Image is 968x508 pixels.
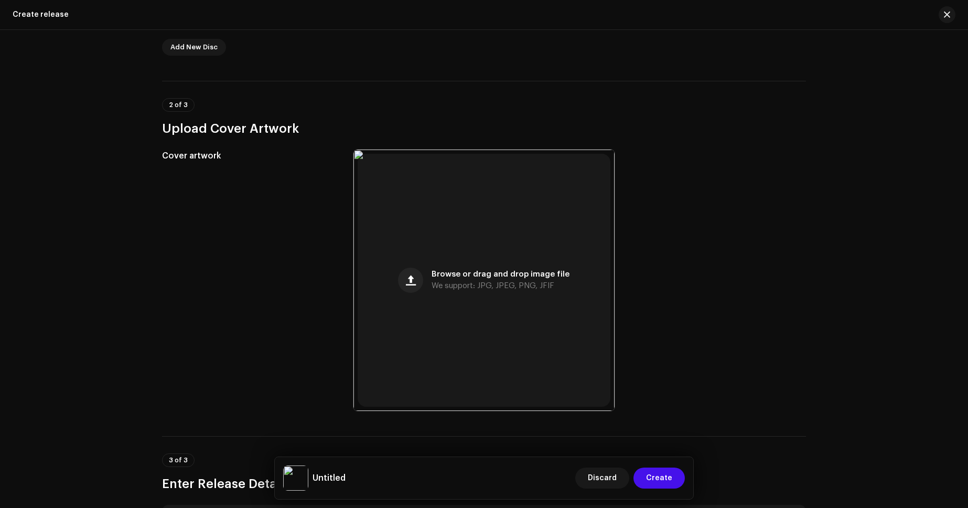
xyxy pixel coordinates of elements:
[283,465,308,491] img: fd001f87-1ce8-489d-a3ec-91625fcaa371
[162,150,337,162] h5: Cover artwork
[162,39,226,56] button: Add New Disc
[170,37,218,58] span: Add New Disc
[162,475,806,492] h3: Enter Release Details
[588,468,617,489] span: Discard
[169,457,188,463] span: 3 of 3
[646,468,672,489] span: Create
[313,472,346,484] h5: Untitled
[633,468,685,489] button: Create
[169,102,188,108] span: 2 of 3
[575,468,629,489] button: Discard
[162,120,806,137] h3: Upload Cover Artwork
